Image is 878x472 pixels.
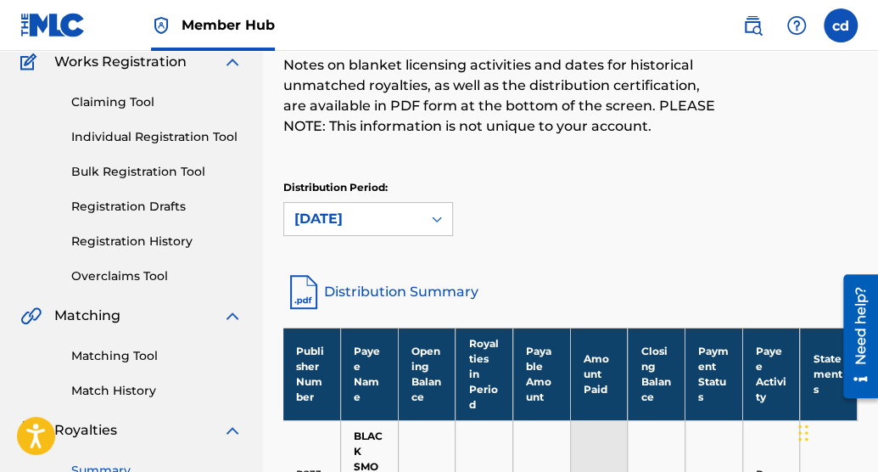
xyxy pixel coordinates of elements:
[685,328,742,420] th: Payment Status
[151,15,171,36] img: Top Rightsholder
[71,382,243,400] a: Match History
[54,52,187,72] span: Works Registration
[20,52,42,72] img: Works Registration
[398,328,456,420] th: Opening Balance
[222,52,243,72] img: expand
[283,272,324,312] img: distribution-summary-pdf
[798,407,808,458] div: Drag
[824,8,858,42] div: User Menu
[800,328,858,420] th: Statements
[830,267,878,404] iframe: Resource Center
[341,328,399,420] th: Payee Name
[780,8,814,42] div: Help
[456,328,513,420] th: Royalties in Period
[71,347,243,365] a: Matching Tool
[742,328,800,420] th: Payee Activity
[628,328,685,420] th: Closing Balance
[742,15,763,36] img: search
[735,8,769,42] a: Public Search
[71,233,243,250] a: Registration History
[54,420,117,441] span: Royalties
[182,15,275,35] span: Member Hub
[222,306,243,326] img: expand
[20,13,86,37] img: MLC Logo
[54,306,120,326] span: Matching
[283,328,341,420] th: Publisher Number
[283,272,858,312] a: Distribution Summary
[513,328,571,420] th: Payable Amount
[786,15,807,36] img: help
[222,420,243,441] img: expand
[570,328,628,420] th: Amount Paid
[20,420,41,441] img: Royalties
[71,198,243,216] a: Registration Drafts
[793,391,878,472] iframe: Chat Widget
[71,93,243,111] a: Claiming Tool
[71,267,243,285] a: Overclaims Tool
[71,128,243,146] a: Individual Registration Tool
[71,163,243,181] a: Bulk Registration Tool
[294,209,411,229] div: [DATE]
[283,55,725,137] p: Notes on blanket licensing activities and dates for historical unmatched royalties, as well as th...
[283,180,453,195] p: Distribution Period:
[20,306,42,326] img: Matching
